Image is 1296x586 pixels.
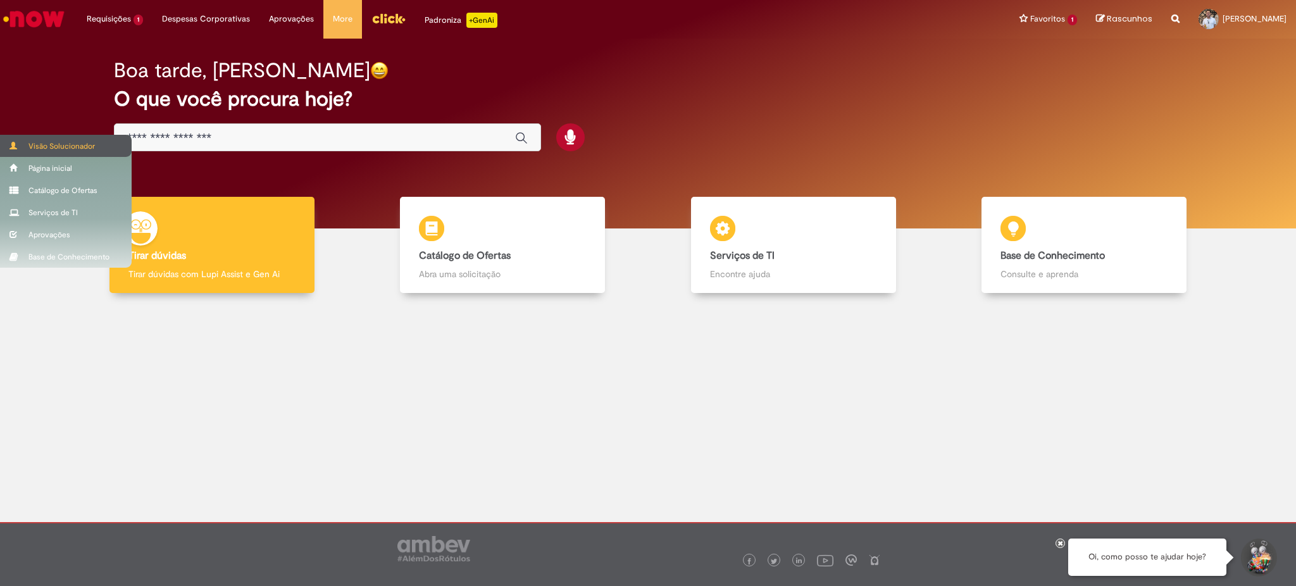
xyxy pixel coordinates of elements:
[845,554,857,566] img: logo_footer_workplace.png
[1030,13,1065,25] span: Favoritos
[370,61,389,80] img: happy-face.png
[1000,268,1168,280] p: Consulte e aprenda
[87,13,131,25] span: Requisições
[1223,13,1287,24] span: [PERSON_NAME]
[648,197,939,294] a: Serviços de TI Encontre ajuda
[419,249,511,262] b: Catálogo de Ofertas
[1068,539,1226,576] div: Oi, como posso te ajudar hoje?
[1,6,66,32] img: ServiceNow
[817,552,833,568] img: logo_footer_youtube.png
[1107,13,1152,25] span: Rascunhos
[425,13,497,28] div: Padroniza
[796,558,802,565] img: logo_footer_linkedin.png
[1068,15,1077,25] span: 1
[128,249,186,262] b: Tirar dúvidas
[1000,249,1105,262] b: Base de Conhecimento
[114,59,370,82] h2: Boa tarde, [PERSON_NAME]
[162,13,250,25] span: Despesas Corporativas
[134,15,143,25] span: 1
[269,13,314,25] span: Aprovações
[771,558,777,564] img: logo_footer_twitter.png
[869,554,880,566] img: logo_footer_naosei.png
[1096,13,1152,25] a: Rascunhos
[1239,539,1277,577] button: Iniciar Conversa de Suporte
[333,13,352,25] span: More
[419,268,586,280] p: Abra uma solicitação
[466,13,497,28] p: +GenAi
[397,536,470,561] img: logo_footer_ambev_rotulo_gray.png
[710,268,877,280] p: Encontre ajuda
[66,197,358,294] a: Tirar dúvidas Tirar dúvidas com Lupi Assist e Gen Ai
[371,9,406,28] img: click_logo_yellow_360x200.png
[114,88,1183,110] h2: O que você procura hoje?
[128,268,296,280] p: Tirar dúvidas com Lupi Assist e Gen Ai
[358,197,649,294] a: Catálogo de Ofertas Abra uma solicitação
[939,197,1230,294] a: Base de Conhecimento Consulte e aprenda
[710,249,775,262] b: Serviços de TI
[746,558,752,564] img: logo_footer_facebook.png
